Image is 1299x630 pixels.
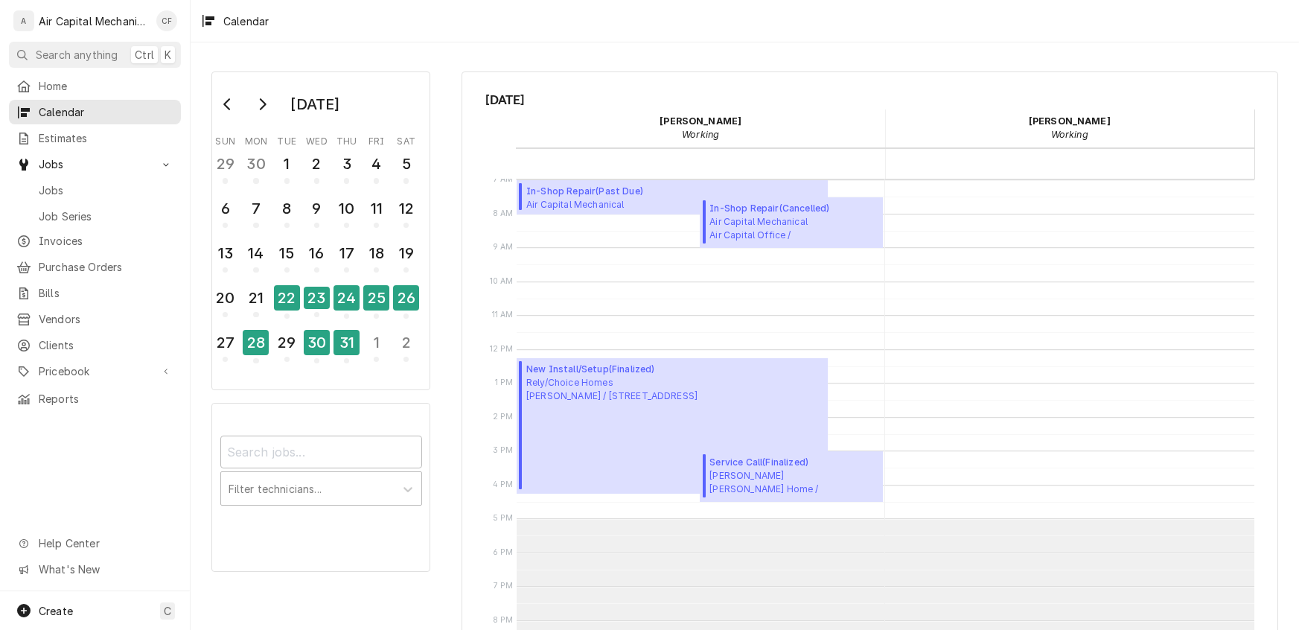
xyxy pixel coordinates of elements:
[39,156,151,172] span: Jobs
[365,242,388,264] div: 18
[486,90,1254,109] span: [DATE]
[305,197,328,220] div: 9
[220,422,422,521] div: Calendar Filters
[274,285,300,311] div: 22
[240,130,272,148] th: Monday
[39,209,173,224] span: Job Series
[275,331,299,354] div: 29
[9,178,181,203] a: Jobs
[393,285,419,311] div: 26
[488,309,517,321] span: 11 AM
[395,331,418,354] div: 2
[709,456,878,469] span: Service Call ( Finalized )
[13,10,34,31] div: A
[365,197,388,220] div: 11
[700,451,883,502] div: Service Call(Finalized)[PERSON_NAME][PERSON_NAME] Home / [STREET_ADDRESS]
[682,129,719,140] em: Working
[9,333,181,357] a: Clients
[516,109,885,147] div: Charles Faure - Working
[9,74,181,98] a: Home
[39,337,173,353] span: Clients
[244,287,267,309] div: 21
[39,259,173,275] span: Purchase Orders
[39,535,172,551] span: Help Center
[362,130,392,148] th: Friday
[526,198,699,210] span: Air Capital Mechanical Air Capital Office / [STREET_ADDRESS]
[489,479,517,491] span: 4 PM
[164,603,171,619] span: C
[39,561,172,577] span: What's New
[9,307,181,331] a: Vendors
[489,241,517,253] span: 9 AM
[489,547,517,559] span: 6 PM
[489,512,517,524] span: 5 PM
[9,531,181,556] a: Go to Help Center
[305,242,328,264] div: 16
[275,153,299,175] div: 1
[272,130,301,148] th: Tuesday
[1029,115,1111,127] strong: [PERSON_NAME]
[39,605,73,617] span: Create
[39,285,173,301] span: Bills
[700,197,883,248] div: In-Shop Repair(Cancelled)Air Capital MechanicalAir Capital Office / [STREET_ADDRESS]
[39,130,173,146] span: Estimates
[244,197,267,220] div: 7
[9,557,181,582] a: Go to What's New
[39,13,148,29] div: Air Capital Mechanical
[135,47,154,63] span: Ctrl
[211,130,240,148] th: Sunday
[247,92,277,116] button: Go to next month
[395,153,418,175] div: 5
[9,152,181,176] a: Go to Jobs
[301,130,331,148] th: Wednesday
[9,255,181,279] a: Purchase Orders
[9,126,181,150] a: Estimates
[214,287,237,309] div: 20
[489,614,517,626] span: 8 PM
[285,92,345,117] div: [DATE]
[335,153,358,175] div: 3
[709,202,878,215] span: In-Shop Repair ( Cancelled )
[214,331,237,354] div: 27
[39,311,173,327] span: Vendors
[39,391,173,407] span: Reports
[486,276,517,287] span: 10 AM
[9,100,181,124] a: Calendar
[489,445,517,456] span: 3 PM
[395,197,418,220] div: 12
[885,109,1254,147] div: Mike Randall - Working
[709,469,878,497] span: [PERSON_NAME] [PERSON_NAME] Home / [STREET_ADDRESS]
[392,130,421,148] th: Saturday
[333,285,360,311] div: 24
[9,386,181,411] a: Reports
[9,359,181,384] a: Go to Pricebook
[491,377,517,389] span: 1 PM
[244,153,267,175] div: 30
[363,285,389,311] div: 25
[486,343,517,355] span: 12 PM
[335,242,358,264] div: 17
[365,153,388,175] div: 4
[243,330,269,355] div: 28
[275,242,299,264] div: 15
[304,330,330,355] div: 30
[39,182,173,198] span: Jobs
[490,174,517,185] span: 7 AM
[211,403,430,571] div: Calendar Filters
[517,180,829,214] div: In-Shop Repair(Past Due)Air Capital MechanicalAir Capital Office / [STREET_ADDRESS]
[365,331,388,354] div: 1
[700,451,883,502] div: [Service] Service Call Glenn Bridwell Bridwell Home / 15310 Sundance St, Wichita, KS 67230 ID: JO...
[490,580,517,592] span: 7 PM
[526,376,698,403] span: Rely/Choice Homes [PERSON_NAME] / [STREET_ADDRESS]
[9,229,181,253] a: Invoices
[1051,129,1088,140] em: Working
[156,10,177,31] div: CF
[489,208,517,220] span: 8 AM
[214,153,237,175] div: 29
[517,180,829,214] div: [Service] In-Shop Repair Air Capital Mechanical Air Capital Office / 5680 E Bristol Cir, Bel Aire...
[39,78,173,94] span: Home
[214,242,237,264] div: 13
[214,197,237,220] div: 6
[244,242,267,264] div: 14
[489,411,517,423] span: 2 PM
